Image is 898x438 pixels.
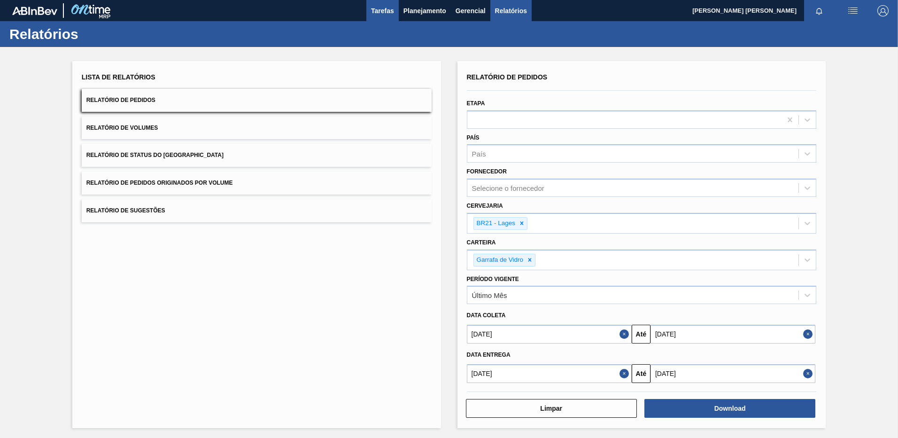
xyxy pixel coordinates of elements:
[803,364,815,383] button: Close
[86,152,224,158] span: Relatório de Status do [GEOGRAPHIC_DATA]
[403,5,446,16] span: Planejamento
[467,352,511,358] span: Data entrega
[467,100,485,107] label: Etapa
[371,5,394,16] span: Tarefas
[650,325,815,344] input: dd/mm/yyyy
[644,399,815,418] button: Download
[467,73,548,81] span: Relatório de Pedidos
[877,5,889,16] img: Logout
[467,239,496,246] label: Carteira
[467,168,507,175] label: Fornecedor
[467,364,632,383] input: dd/mm/yyyy
[632,325,650,344] button: Até
[467,134,480,141] label: País
[467,276,519,282] label: Período Vigente
[82,199,432,222] button: Relatório de Sugestões
[472,184,544,192] div: Selecione o fornecedor
[467,312,506,319] span: Data coleta
[82,73,155,81] span: Lista de Relatórios
[86,125,158,131] span: Relatório de Volumes
[456,5,486,16] span: Gerencial
[803,325,815,344] button: Close
[466,399,637,418] button: Limpar
[86,97,155,103] span: Relatório de Pedidos
[82,144,432,167] button: Relatório de Status do [GEOGRAPHIC_DATA]
[467,325,632,344] input: dd/mm/yyyy
[86,207,165,214] span: Relatório de Sugestões
[632,364,650,383] button: Até
[9,29,176,39] h1: Relatórios
[82,117,432,140] button: Relatório de Volumes
[467,203,503,209] label: Cervejaria
[619,325,632,344] button: Close
[82,172,432,195] button: Relatório de Pedidos Originados por Volume
[12,7,57,15] img: TNhmsLtSVTkK8tSr43FrP2fwEKptu5GPRR3wAAAABJRU5ErkJggg==
[804,4,834,17] button: Notificações
[86,180,233,186] span: Relatório de Pedidos Originados por Volume
[472,150,486,158] div: País
[82,89,432,112] button: Relatório de Pedidos
[619,364,632,383] button: Close
[474,218,517,229] div: BR21 - Lages
[472,291,507,299] div: Último Mês
[650,364,815,383] input: dd/mm/yyyy
[474,254,525,266] div: Garrafa de Vidro
[847,5,859,16] img: userActions
[495,5,527,16] span: Relatórios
